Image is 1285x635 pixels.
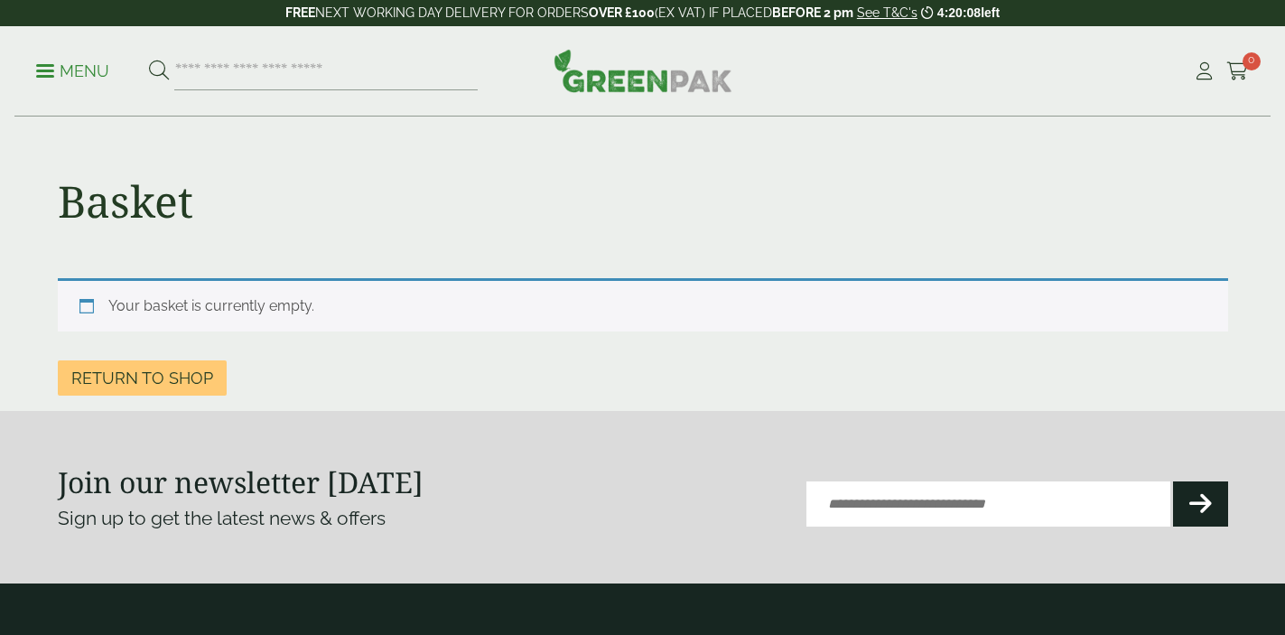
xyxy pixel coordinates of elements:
[58,175,193,228] h1: Basket
[589,5,655,20] strong: OVER £100
[36,61,109,82] p: Menu
[857,5,917,20] a: See T&C's
[554,49,732,92] img: GreenPak Supplies
[58,462,424,501] strong: Join our newsletter [DATE]
[58,504,584,533] p: Sign up to get the latest news & offers
[285,5,315,20] strong: FREE
[1243,52,1261,70] span: 0
[981,5,1000,20] span: left
[937,5,981,20] span: 4:20:08
[772,5,853,20] strong: BEFORE 2 pm
[1193,62,1215,80] i: My Account
[58,360,227,396] a: Return to shop
[1226,58,1249,85] a: 0
[1226,62,1249,80] i: Cart
[58,278,1228,332] div: Your basket is currently empty.
[36,61,109,79] a: Menu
